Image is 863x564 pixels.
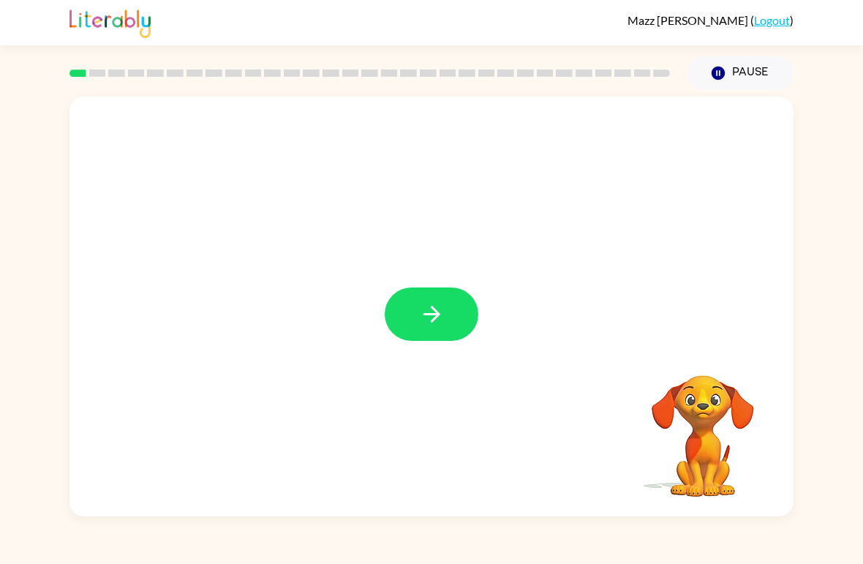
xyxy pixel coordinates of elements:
button: Pause [687,56,794,90]
div: ( ) [628,13,794,27]
a: Logout [754,13,790,27]
img: Literably [69,6,151,38]
span: Mazz [PERSON_NAME] [628,13,750,27]
video: Your browser must support playing .mp4 files to use Literably. Please try using another browser. [630,353,776,499]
